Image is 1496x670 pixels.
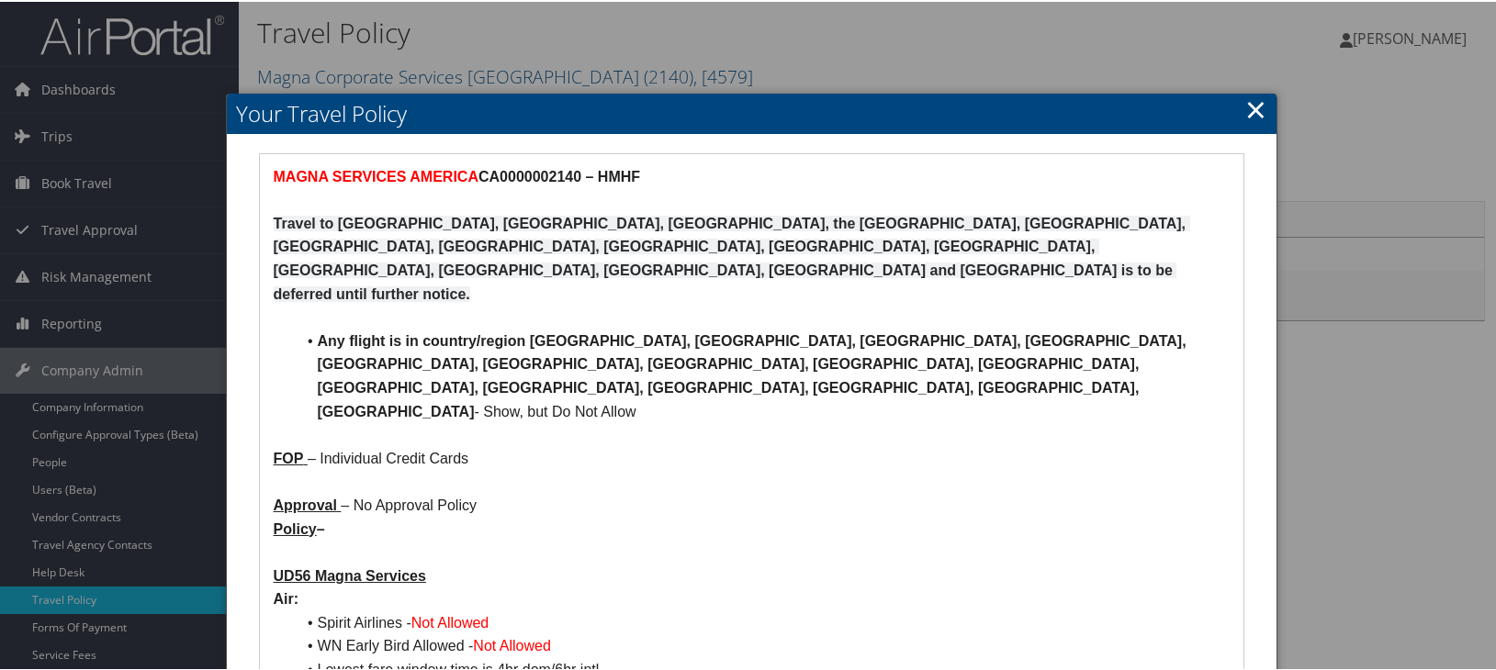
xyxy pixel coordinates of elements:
a: Close [1245,89,1266,126]
u: UD56 Magna Services [274,566,426,582]
strong: Travel to [GEOGRAPHIC_DATA], [GEOGRAPHIC_DATA], [GEOGRAPHIC_DATA], the [GEOGRAPHIC_DATA], [GEOGRA... [274,214,1190,276]
span: Not Allowed [473,636,551,652]
strong: Any flight is in country/region [GEOGRAPHIC_DATA], [GEOGRAPHIC_DATA], [GEOGRAPHIC_DATA], [GEOGRAP... [318,331,1191,418]
p: – No Approval Policy [274,492,1231,516]
u: FOP [274,449,304,464]
strong: MAGNA SERVICES AMERICA [274,167,478,183]
u: Approval [274,496,337,511]
strong: and [GEOGRAPHIC_DATA] is to be deferred until further notice. [274,261,1177,300]
u: Policy [274,519,317,535]
li: - Show, but Do Not Allow [296,328,1231,421]
strong: – [274,519,325,535]
li: WN Early Bird Allowed - [296,632,1231,656]
strong: Air: [274,589,299,605]
p: – Individual Credit Cards [274,445,1231,469]
li: Spirit Airlines - [296,609,1231,633]
strong: CA0000002140 – HMHF [478,167,640,183]
span: Not Allowed [411,613,489,629]
h2: Your Travel Policy [227,92,1277,132]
